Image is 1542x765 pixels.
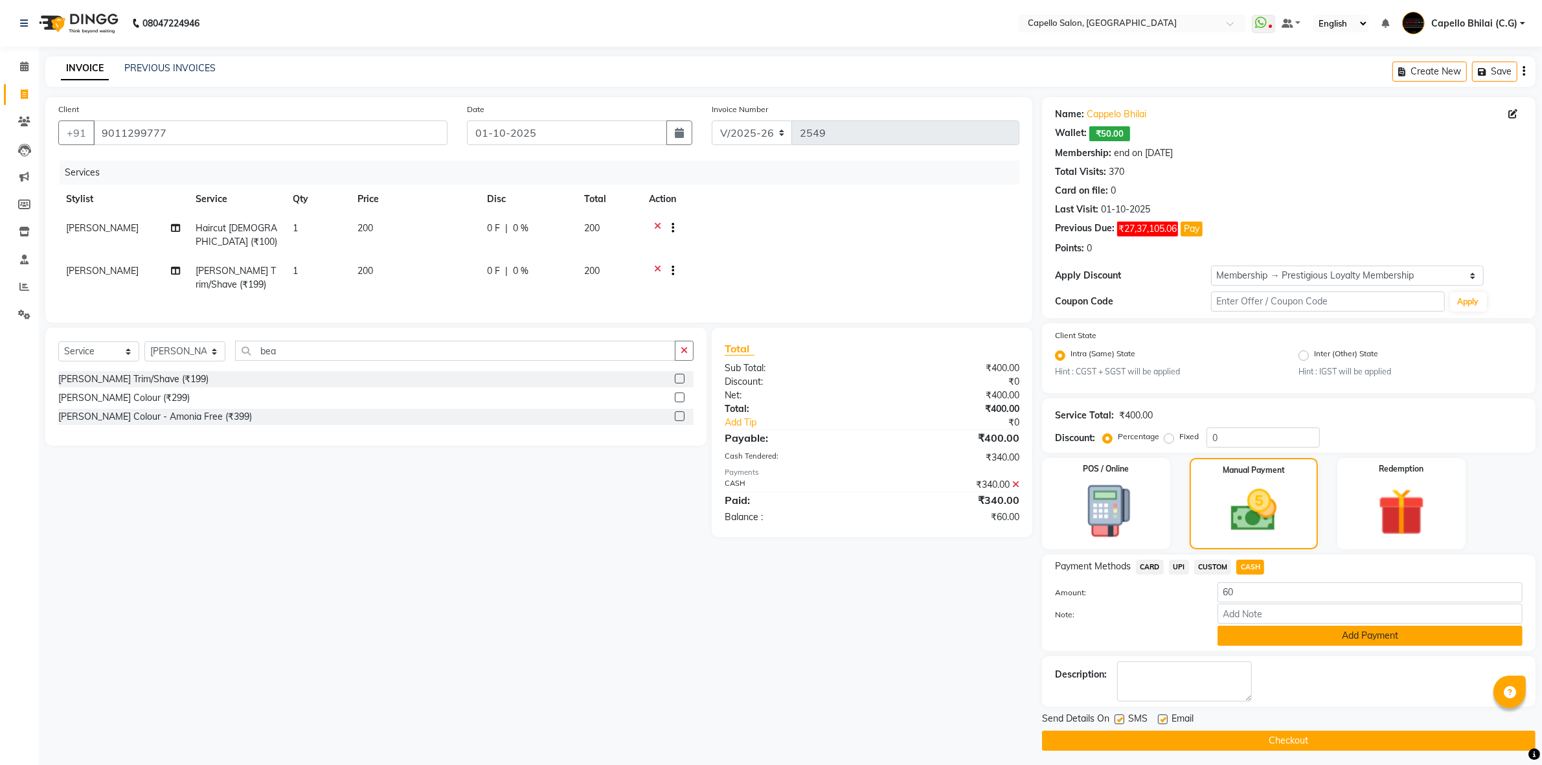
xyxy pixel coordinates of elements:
[1450,292,1487,312] button: Apply
[357,222,373,234] span: 200
[872,402,1029,416] div: ₹400.00
[293,222,298,234] span: 1
[576,185,641,214] th: Total
[58,185,188,214] th: Stylist
[1117,222,1178,236] span: ₹27,37,105.06
[487,222,500,235] span: 0 F
[725,467,1019,478] div: Payments
[715,389,872,402] div: Net:
[1194,560,1232,575] span: CUSTOM
[715,430,872,446] div: Payable:
[872,375,1029,389] div: ₹0
[513,222,528,235] span: 0 %
[479,185,576,214] th: Disc
[872,478,1029,492] div: ₹340.00
[872,451,1029,464] div: ₹340.00
[58,372,209,386] div: [PERSON_NAME] Trim/Shave (₹199)
[1055,269,1211,282] div: Apply Discount
[1055,409,1114,422] div: Service Total:
[1042,712,1109,728] span: Send Details On
[715,416,898,429] a: Add Tip
[872,510,1029,524] div: ₹60.00
[196,222,277,247] span: Haircut [DEMOGRAPHIC_DATA] (₹100)
[1042,731,1536,751] button: Checkout
[1218,604,1523,624] input: Add Note
[487,264,500,278] span: 0 F
[1087,108,1146,121] a: Cappelo Bhilai
[58,410,252,424] div: [PERSON_NAME] Colour - Amonia Free (₹399)
[715,492,872,508] div: Paid:
[1392,62,1467,82] button: Create New
[1055,126,1087,141] div: Wallet:
[235,341,675,361] input: Search or Scan
[872,430,1029,446] div: ₹400.00
[285,185,350,214] th: Qty
[1055,146,1111,160] div: Membership:
[872,361,1029,375] div: ₹400.00
[715,451,872,464] div: Cash Tendered:
[1071,348,1135,363] label: Intra (Same) State
[1055,203,1098,216] div: Last Visit:
[58,391,190,405] div: [PERSON_NAME] Colour (₹299)
[1083,463,1129,475] label: POS / Online
[1101,203,1150,216] div: 01-10-2025
[1045,609,1208,621] label: Note:
[1055,366,1279,378] small: Hint : CGST + SGST will be applied
[584,265,600,277] span: 200
[1363,483,1440,542] img: _gift.svg
[357,265,373,277] span: 200
[1218,582,1523,602] input: Amount
[1055,184,1108,198] div: Card on file:
[505,264,508,278] span: |
[1055,560,1131,573] span: Payment Methods
[513,264,528,278] span: 0 %
[1379,463,1424,475] label: Redemption
[1055,668,1107,681] div: Description:
[142,5,199,41] b: 08047224946
[1055,295,1211,308] div: Coupon Code
[33,5,122,41] img: logo
[712,104,768,115] label: Invoice Number
[1236,560,1264,575] span: CASH
[1114,146,1173,160] div: end on [DATE]
[1172,712,1194,728] span: Email
[898,416,1029,429] div: ₹0
[58,104,79,115] label: Client
[93,120,448,145] input: Search by Name/Mobile/Email/Code
[1111,184,1116,198] div: 0
[60,161,1029,185] div: Services
[1055,165,1106,179] div: Total Visits:
[1055,242,1084,255] div: Points:
[467,104,484,115] label: Date
[1118,431,1159,442] label: Percentage
[1045,587,1208,599] label: Amount:
[1431,17,1517,30] span: Capello Bhilai (C.G)
[872,492,1029,508] div: ₹340.00
[715,361,872,375] div: Sub Total:
[1128,712,1148,728] span: SMS
[1055,330,1096,341] label: Client State
[124,62,216,74] a: PREVIOUS INVOICES
[1055,222,1115,236] div: Previous Due:
[1216,484,1291,537] img: _cash.svg
[196,265,276,290] span: [PERSON_NAME] Trim/Shave (₹199)
[1314,348,1378,363] label: Inter (Other) State
[1223,464,1285,476] label: Manual Payment
[725,342,754,356] span: Total
[1218,626,1523,646] button: Add Payment
[1055,108,1084,121] div: Name:
[1169,560,1189,575] span: UPI
[715,510,872,524] div: Balance :
[1211,291,1445,312] input: Enter Offer / Coupon Code
[1298,366,1523,378] small: Hint : IGST will be applied
[1119,409,1153,422] div: ₹400.00
[350,185,479,214] th: Price
[1109,165,1124,179] div: 370
[641,185,1019,214] th: Action
[293,265,298,277] span: 1
[1472,62,1517,82] button: Save
[1087,242,1092,255] div: 0
[1068,483,1145,540] img: _pos-terminal.svg
[872,389,1029,402] div: ₹400.00
[61,57,109,80] a: INVOICE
